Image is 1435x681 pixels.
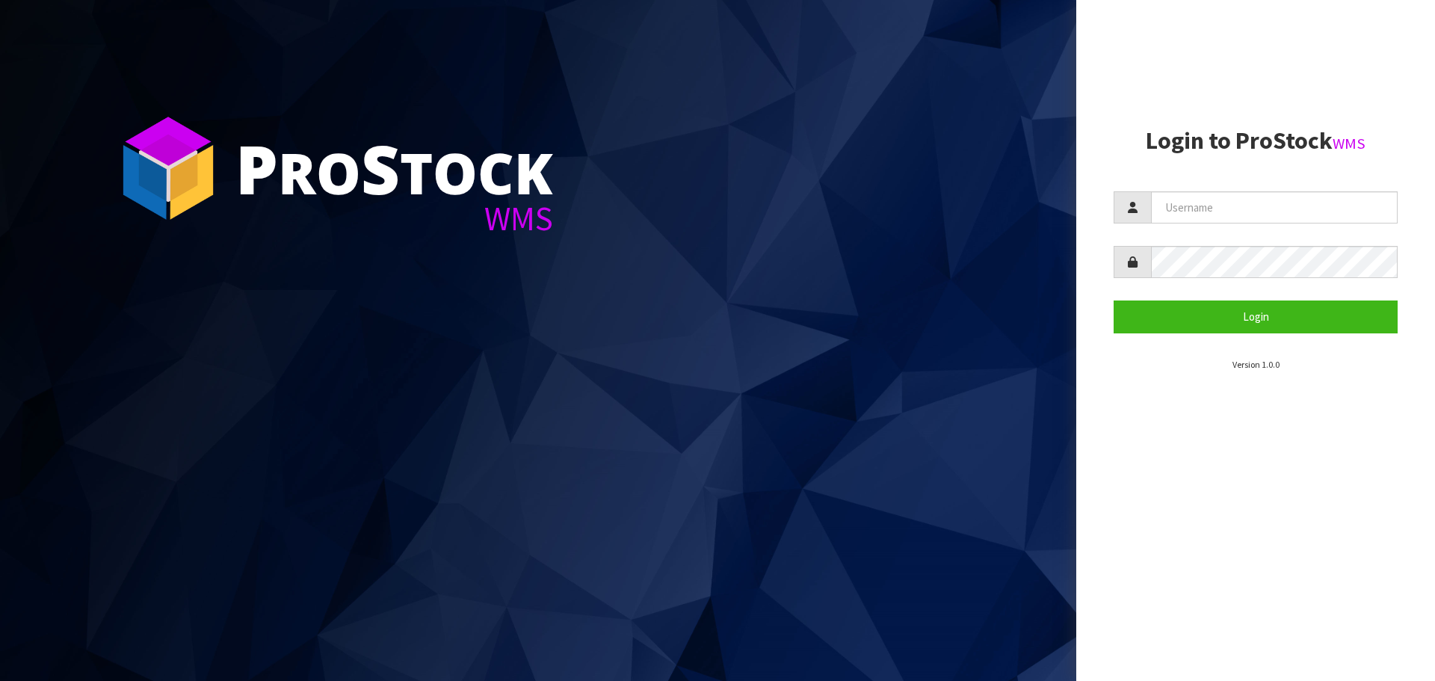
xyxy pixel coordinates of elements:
[235,202,553,235] div: WMS
[112,112,224,224] img: ProStock Cube
[1114,128,1398,154] h2: Login to ProStock
[235,123,278,214] span: P
[1151,191,1398,224] input: Username
[1114,301,1398,333] button: Login
[1232,359,1280,370] small: Version 1.0.0
[361,123,400,214] span: S
[1333,134,1365,153] small: WMS
[235,135,553,202] div: ro tock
